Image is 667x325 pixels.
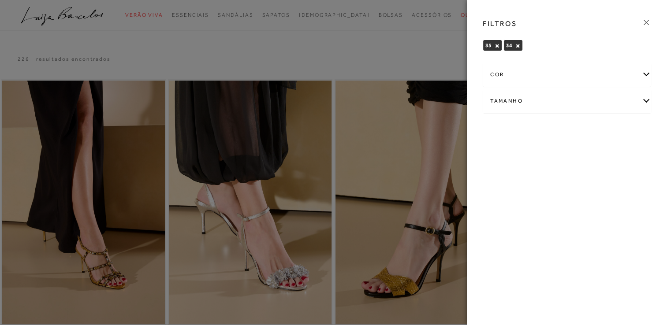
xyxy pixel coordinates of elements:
button: 34 Close [515,43,520,49]
button: 35 Close [495,43,499,49]
span: 35 [485,42,492,48]
div: Tamanho [483,89,651,113]
h3: FILTROS [483,18,517,29]
span: 34 [506,42,512,48]
div: cor [483,63,651,86]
